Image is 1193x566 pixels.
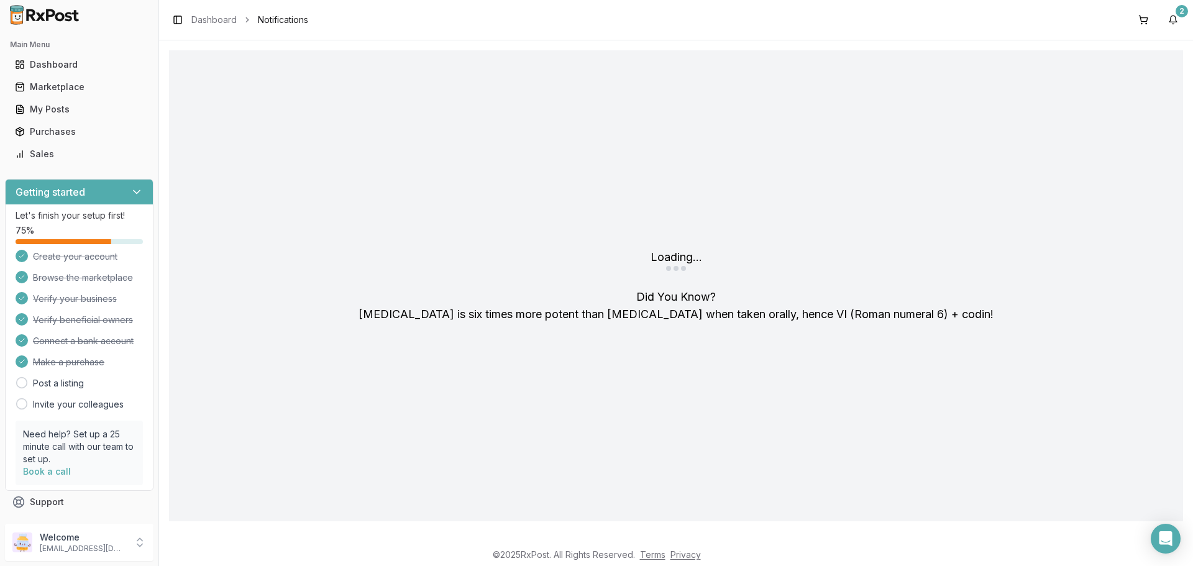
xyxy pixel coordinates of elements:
[1163,10,1183,30] button: 2
[33,335,134,347] span: Connect a bank account
[40,544,126,554] p: [EMAIL_ADDRESS][DOMAIN_NAME]
[16,224,34,237] span: 75 %
[651,249,702,266] div: Loading...
[10,40,149,50] h2: Main Menu
[5,122,153,142] button: Purchases
[258,14,308,26] span: Notifications
[33,314,133,326] span: Verify beneficial owners
[15,58,144,71] div: Dashboard
[16,209,143,222] p: Let's finish your setup first!
[5,55,153,75] button: Dashboard
[33,398,124,411] a: Invite your colleagues
[23,428,135,465] p: Need help? Set up a 25 minute call with our team to set up.
[33,272,133,284] span: Browse the marketplace
[15,81,144,93] div: Marketplace
[10,98,149,121] a: My Posts
[10,121,149,143] a: Purchases
[5,513,153,536] button: Feedback
[5,144,153,164] button: Sales
[15,103,144,116] div: My Posts
[33,293,117,305] span: Verify your business
[5,77,153,97] button: Marketplace
[5,491,153,513] button: Support
[33,356,104,368] span: Make a purchase
[16,185,85,199] h3: Getting started
[33,377,84,390] a: Post a listing
[359,288,994,323] div: Did You Know?
[30,518,72,531] span: Feedback
[191,14,308,26] nav: breadcrumb
[359,308,994,321] span: [MEDICAL_DATA] is six times more potent than [MEDICAL_DATA] when taken orally, hence VI (Roman nu...
[670,549,701,560] a: Privacy
[10,76,149,98] a: Marketplace
[12,532,32,552] img: User avatar
[640,549,665,560] a: Terms
[33,250,117,263] span: Create your account
[10,53,149,76] a: Dashboard
[191,14,237,26] a: Dashboard
[10,143,149,165] a: Sales
[5,99,153,119] button: My Posts
[40,531,126,544] p: Welcome
[1176,5,1188,17] div: 2
[1151,524,1181,554] div: Open Intercom Messenger
[5,5,85,25] img: RxPost Logo
[23,466,71,477] a: Book a call
[15,148,144,160] div: Sales
[15,126,144,138] div: Purchases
